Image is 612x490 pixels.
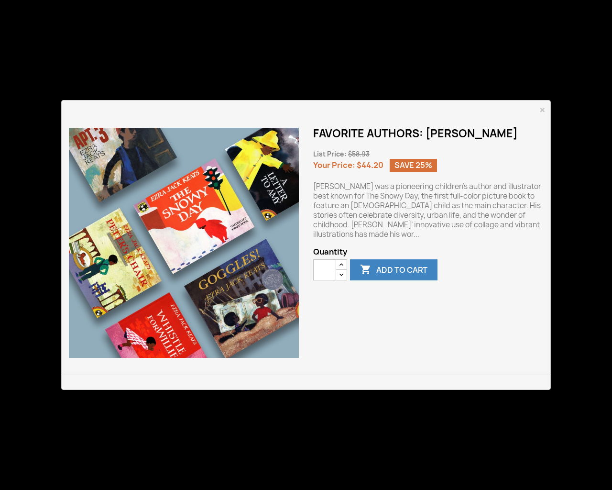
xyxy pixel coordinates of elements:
h1: Favorite Authors: [PERSON_NAME] [313,128,543,139]
i:  [360,265,372,276]
p: [PERSON_NAME] was a pioneering children’s author and illustrator best known for The Snowy Day, th... [313,182,543,239]
span: Save 25% [390,159,437,172]
span: Quantity [313,247,543,256]
button: Close [539,104,546,116]
span: $58.93 [348,150,370,158]
input: Quantity [313,259,336,280]
span: × [539,102,546,118]
span: $44.20 [357,160,383,170]
img: Favorite Authors: Ezra Jack Keats [69,128,299,358]
button: Add to cart [350,259,437,280]
span: Your Price: [313,160,355,170]
span: List Price: [313,150,347,158]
